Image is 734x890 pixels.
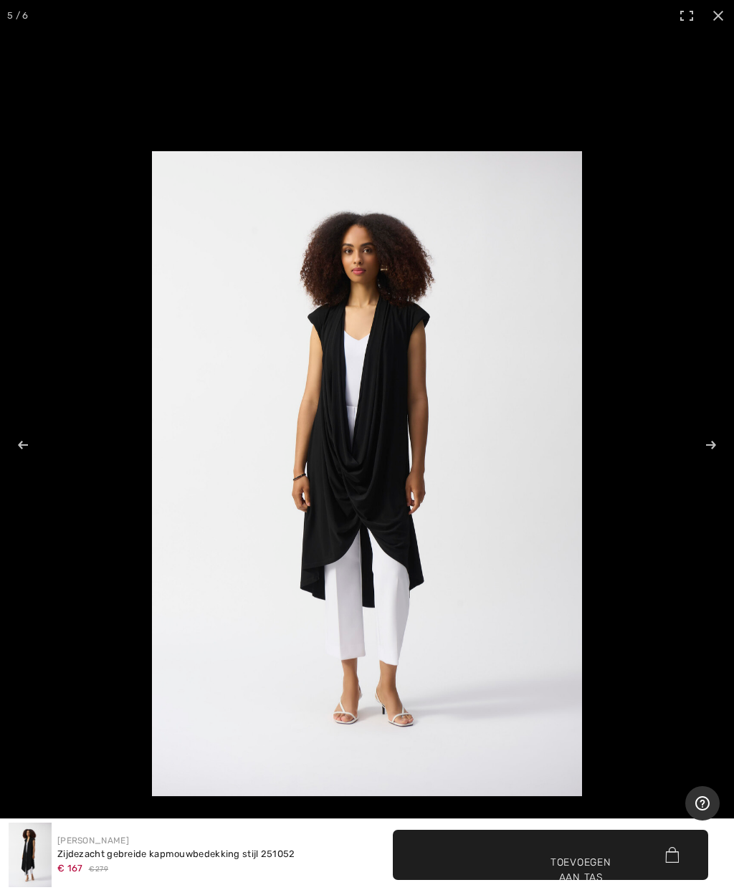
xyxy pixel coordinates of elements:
font: 5 / 6 [7,10,29,21]
font: Toevoegen aan tas [550,855,611,885]
font: Zijdezacht gebreide kapmouwbedekking stijl 251052 [57,848,295,859]
button: Vorige (pijl naar links) [7,409,57,481]
img: joseph-ribkoff-sweaters-cardigans-black_251052_5_b64c.jpg [152,151,582,796]
img: Zijdezacht gebreide kapmouwbedekking stijl 251052 [9,823,52,887]
button: Volgende (pijl naar rechts) [677,409,727,481]
font: € 279 [89,865,109,874]
a: [PERSON_NAME] [57,836,129,846]
img: Bag.svg [665,847,679,863]
font: € 167 [57,863,83,874]
iframe: Opent een widget waar u meer informatie kunt vinden [685,786,720,822]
